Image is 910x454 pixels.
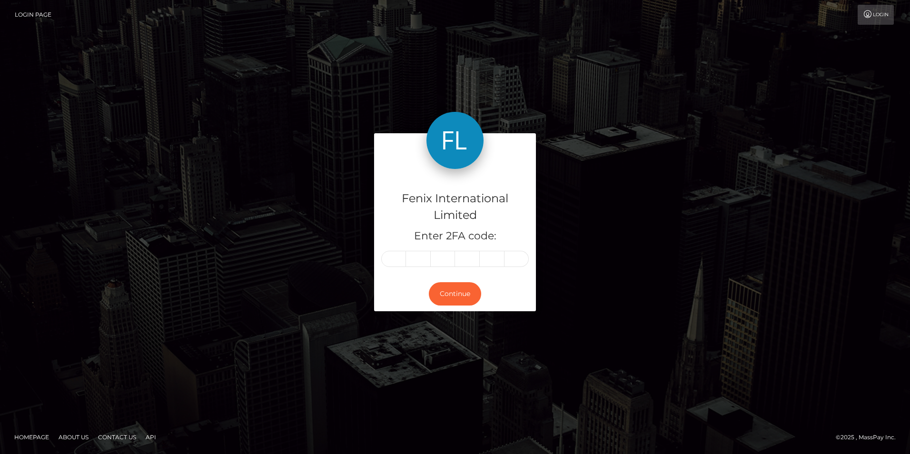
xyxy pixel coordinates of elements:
a: Login Page [15,5,51,25]
a: Login [858,5,894,25]
h5: Enter 2FA code: [381,229,529,244]
div: © 2025 , MassPay Inc. [836,432,903,443]
a: API [142,430,160,444]
button: Continue [429,282,481,306]
a: Homepage [10,430,53,444]
a: Contact Us [94,430,140,444]
a: About Us [55,430,92,444]
img: Fenix International Limited [426,112,484,169]
h4: Fenix International Limited [381,190,529,224]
